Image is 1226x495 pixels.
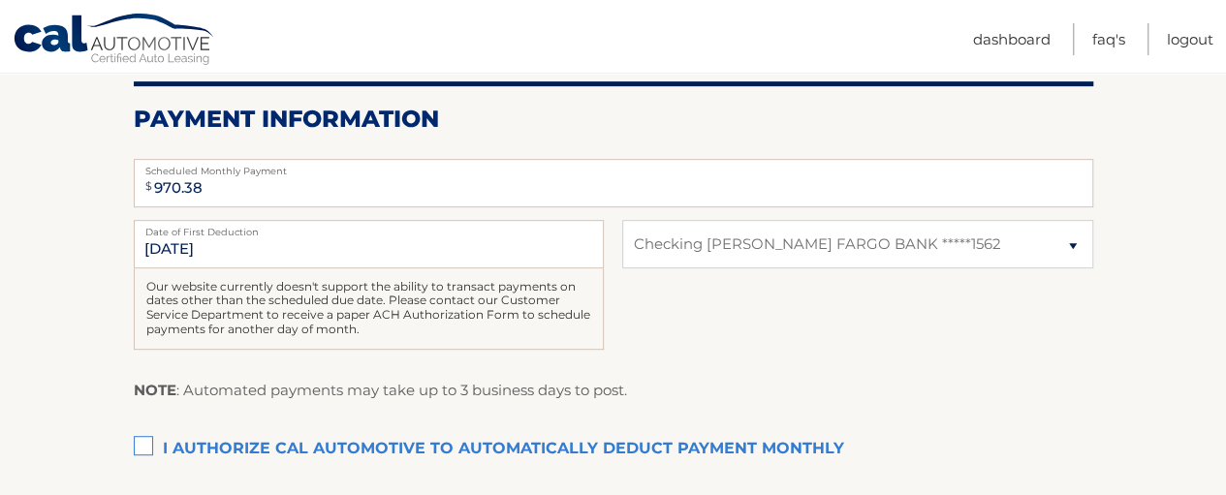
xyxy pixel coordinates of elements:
a: Cal Automotive [13,13,216,69]
a: Dashboard [973,23,1051,55]
span: $ [140,165,158,208]
h2: Payment Information [134,105,1093,134]
input: Payment Date [134,220,604,268]
a: FAQ's [1092,23,1125,55]
p: : Automated payments may take up to 3 business days to post. [134,378,627,403]
div: Our website currently doesn't support the ability to transact payments on dates other than the sc... [134,268,604,350]
a: Logout [1167,23,1213,55]
label: Scheduled Monthly Payment [134,159,1093,174]
input: Payment Amount [134,159,1093,207]
strong: NOTE [134,381,176,399]
label: Date of First Deduction [134,220,604,235]
label: I authorize cal automotive to automatically deduct payment monthly [134,430,1093,469]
